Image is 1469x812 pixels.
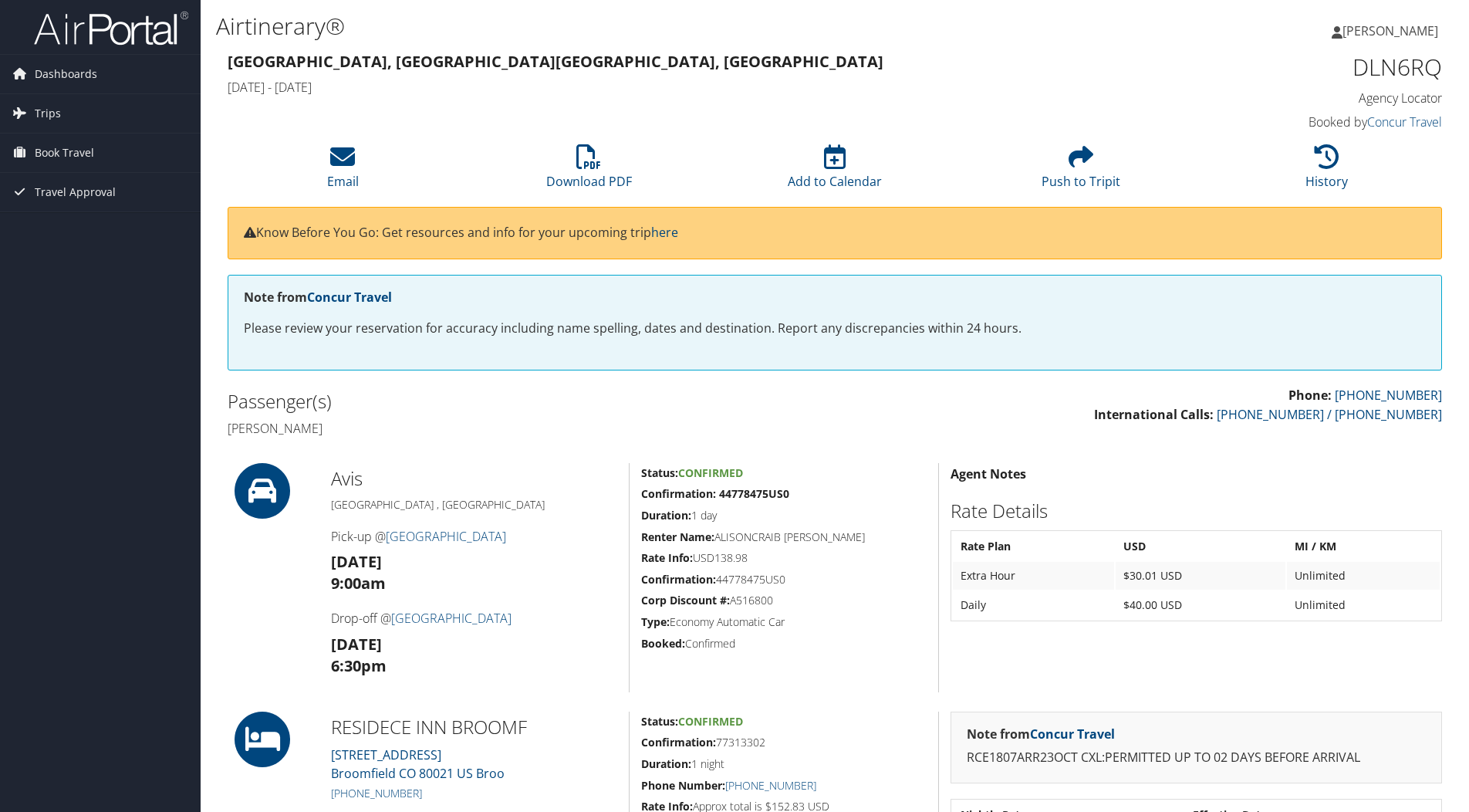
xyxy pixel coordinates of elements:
[641,735,927,750] h5: 77313302
[678,465,743,480] span: Confirmed
[641,529,927,545] h5: ALISONCRAIB [PERSON_NAME]
[641,593,927,608] h5: A516800
[1042,153,1120,190] a: Push to Tripit
[244,223,1426,243] p: Know Before You Go: Get resources and info for your upcoming trip
[331,497,617,513] h5: [GEOGRAPHIC_DATA] , [GEOGRAPHIC_DATA]
[1156,90,1442,107] h4: Agency Locator
[951,465,1026,482] strong: Agent Notes
[953,533,1114,560] th: Rate Plan
[725,778,816,793] a: [PHONE_NUMBER]
[641,550,693,565] strong: Rate Info:
[641,593,730,607] strong: Corp Discount #:
[967,726,1115,743] strong: Note from
[678,714,743,729] span: Confirmed
[1116,591,1286,619] td: $40.00 USD
[641,714,678,729] strong: Status:
[244,319,1426,339] p: Please review your reservation for accuracy including name spelling, dates and destination. Repor...
[641,572,716,587] strong: Confirmation:
[216,10,1041,42] h1: Airtinerary®
[35,173,116,211] span: Travel Approval
[244,289,392,306] strong: Note from
[331,714,617,740] h2: RESIDECE INN BROOMF
[1305,153,1348,190] a: History
[35,94,61,133] span: Trips
[331,528,617,545] h4: Pick-up @
[641,529,714,544] strong: Renter Name:
[1094,406,1214,423] strong: International Calls:
[1156,113,1442,130] h4: Booked by
[1116,533,1286,560] th: USD
[1342,22,1438,39] span: [PERSON_NAME]
[34,10,188,46] img: airportal-logo.png
[1030,726,1115,743] a: Concur Travel
[1332,8,1454,54] a: [PERSON_NAME]
[307,289,392,306] a: Concur Travel
[228,388,823,414] h2: Passenger(s)
[391,610,512,627] a: [GEOGRAPHIC_DATA]
[641,508,927,523] h5: 1 day
[1367,113,1442,130] a: Concur Travel
[228,79,1133,96] h4: [DATE] - [DATE]
[1156,51,1442,83] h1: DLN6RQ
[951,498,1442,524] h2: Rate Details
[641,486,789,501] strong: Confirmation: 44778475US0
[641,465,678,480] strong: Status:
[228,51,883,72] strong: [GEOGRAPHIC_DATA], [GEOGRAPHIC_DATA] [GEOGRAPHIC_DATA], [GEOGRAPHIC_DATA]
[228,420,823,437] h4: [PERSON_NAME]
[327,153,359,190] a: Email
[641,614,927,630] h5: Economy Automatic Car
[331,746,505,782] a: [STREET_ADDRESS]Broomfield CO 80021 US Broo
[641,508,691,523] strong: Duration:
[1287,562,1440,590] td: Unlimited
[1287,591,1440,619] td: Unlimited
[331,573,386,594] strong: 9:00am
[651,224,678,241] a: here
[35,55,97,93] span: Dashboards
[641,636,927,651] h5: Confirmed
[641,778,725,793] strong: Phone Number:
[641,756,927,772] h5: 1 night
[641,756,691,771] strong: Duration:
[641,550,927,566] h5: USD138.98
[331,610,617,627] h4: Drop-off @
[331,551,382,572] strong: [DATE]
[788,153,882,190] a: Add to Calendar
[546,153,632,190] a: Download PDF
[1335,387,1442,404] a: [PHONE_NUMBER]
[331,786,422,800] a: [PHONE_NUMBER]
[386,528,506,545] a: [GEOGRAPHIC_DATA]
[641,572,927,587] h5: 44778475US0
[1217,406,1442,423] a: [PHONE_NUMBER] / [PHONE_NUMBER]
[1116,562,1286,590] td: $30.01 USD
[1288,387,1332,404] strong: Phone:
[967,748,1426,768] p: RCE1807ARR23OCT CXL:PERMITTED UP TO 02 DAYS BEFORE ARRIVAL
[953,591,1114,619] td: Daily
[953,562,1114,590] td: Extra Hour
[641,735,716,749] strong: Confirmation:
[331,634,382,655] strong: [DATE]
[35,134,94,172] span: Book Travel
[1287,533,1440,560] th: MI / KM
[331,655,387,676] strong: 6:30pm
[641,636,685,651] strong: Booked:
[331,465,617,492] h2: Avis
[641,614,670,629] strong: Type:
